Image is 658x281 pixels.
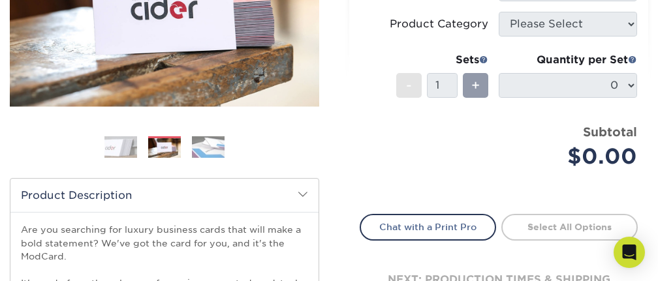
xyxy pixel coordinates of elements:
[501,214,638,240] a: Select All Options
[471,76,480,95] span: +
[192,136,225,158] img: Business Cards 03
[104,131,137,164] img: Business Cards 01
[3,241,111,276] iframe: Google Customer Reviews
[360,214,496,240] a: Chat with a Print Pro
[390,16,488,32] div: Product Category
[509,141,637,172] div: $0.00
[396,52,488,68] div: Sets
[583,125,637,139] strong: Subtotal
[499,52,637,68] div: Quantity per Set
[148,138,181,158] img: Business Cards 02
[614,237,645,268] div: Open Intercom Messenger
[406,76,412,95] span: -
[10,179,319,212] h2: Product Description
